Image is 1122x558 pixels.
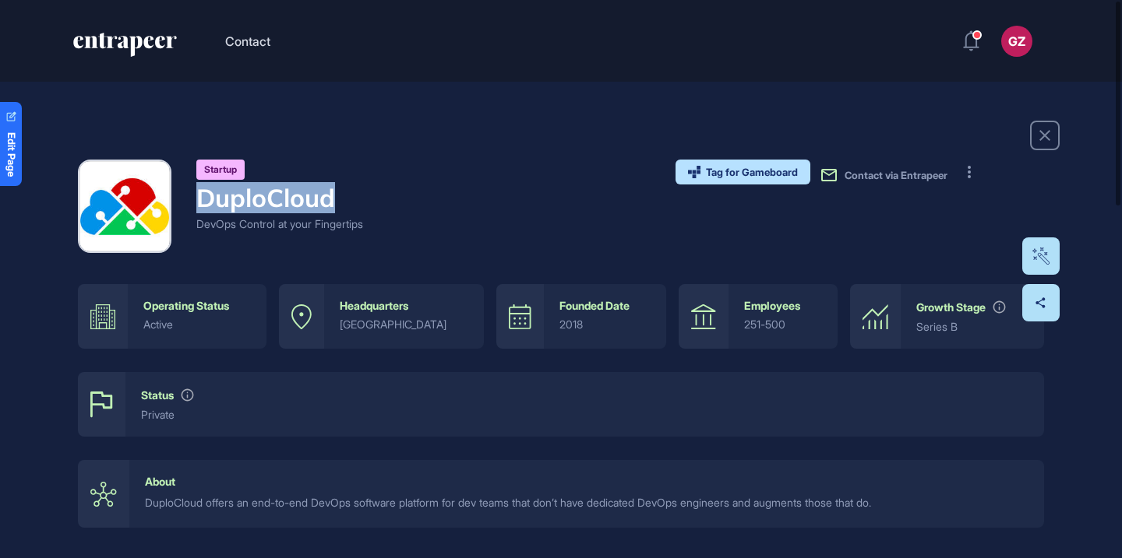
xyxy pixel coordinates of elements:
h4: DuploCloud [196,183,363,212]
button: Contact via Entrapeer [820,166,947,184]
span: Edit Page [6,132,16,177]
div: Operating Status [143,300,229,312]
div: Startup [196,160,245,180]
div: About [145,476,175,488]
div: [GEOGRAPHIC_DATA] [340,318,468,331]
div: 251-500 [744,318,822,331]
div: Employees [744,300,800,312]
img: DuploCloud-logo [80,162,169,251]
div: private [141,409,1028,421]
div: Headquarters [340,300,408,312]
span: Contact via Entrapeer [845,169,947,181]
a: entrapeer-logo [72,33,178,62]
button: GZ [1001,26,1032,57]
button: Contact [225,31,270,51]
div: Status [141,389,174,402]
div: DuploCloud offers an end-to-end DevOps software platform for dev teams that don’t have dedicated ... [145,494,1028,511]
div: DevOps Control at your Fingertips [196,216,363,232]
div: Founded Date [559,300,630,312]
div: Growth Stage [916,301,986,314]
div: 2018 [559,318,651,331]
div: active [143,318,251,331]
span: Tag for Gameboard [706,167,798,177]
div: Series B [916,321,1028,333]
